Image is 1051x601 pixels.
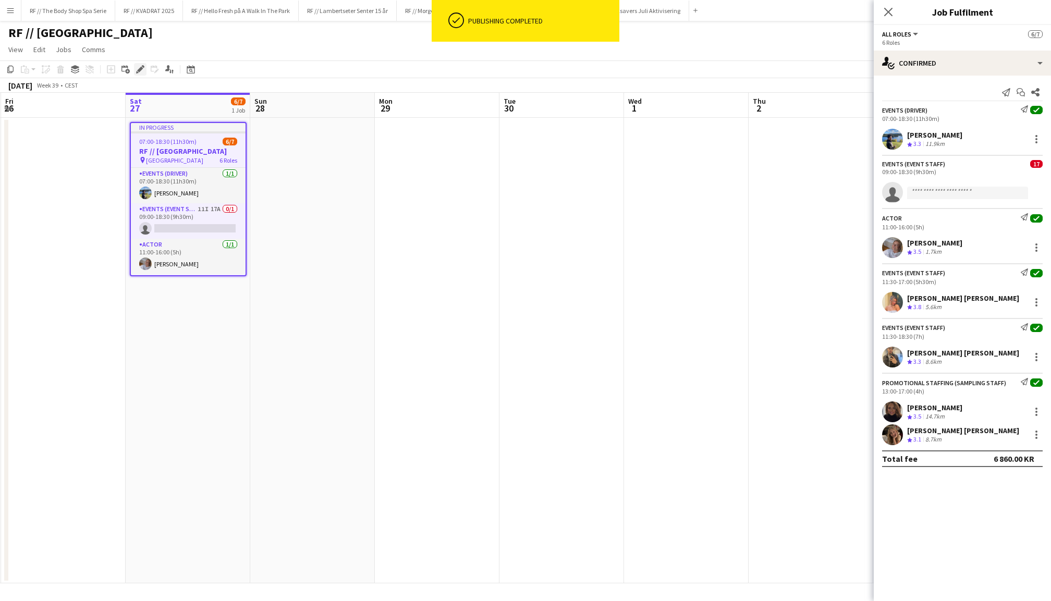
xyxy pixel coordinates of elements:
[882,333,1043,340] div: 11:30-18:30 (7h)
[254,96,267,106] span: Sun
[882,223,1043,231] div: 11:00-16:00 (5h)
[8,25,153,41] h1: RF // [GEOGRAPHIC_DATA]
[907,426,1019,435] div: [PERSON_NAME] [PERSON_NAME]
[504,96,516,106] span: Tue
[397,1,498,21] button: RF // Morgenbladet Morgenkaffe
[4,43,27,56] a: View
[907,238,962,248] div: [PERSON_NAME]
[231,106,245,114] div: 1 Job
[502,102,516,114] span: 30
[907,348,1019,358] div: [PERSON_NAME] [PERSON_NAME]
[1028,30,1043,38] span: 6/7
[4,102,14,114] span: 26
[299,1,397,21] button: RF // Lambertseter Senter 15 år
[130,96,142,106] span: Sat
[115,1,183,21] button: RF // KVADRAT 2025
[874,51,1051,76] div: Confirmed
[882,39,1043,46] div: 6 Roles
[8,80,32,91] div: [DATE]
[139,138,197,145] span: 07:00-18:30 (11h30m)
[52,43,76,56] a: Jobs
[130,122,247,276] app-job-card: In progress07:00-18:30 (11h30m)6/7RF // [GEOGRAPHIC_DATA] [GEOGRAPHIC_DATA]6 RolesEvents (Driver)...
[1030,160,1043,168] span: 17
[131,168,246,203] app-card-role: Events (Driver)1/107:00-18:30 (11h30m)[PERSON_NAME]
[219,156,237,164] span: 6 Roles
[751,102,766,114] span: 2
[882,278,1043,286] div: 11:30-17:00 (5h30m)
[78,43,109,56] a: Comms
[913,248,921,255] span: 3.5
[882,30,911,38] span: All roles
[882,324,945,332] div: Events (Event Staff)
[882,379,1006,387] div: Promotional Staffing (Sampling Staff)
[923,248,944,256] div: 1.7km
[56,45,71,54] span: Jobs
[82,45,105,54] span: Comms
[874,5,1051,19] h3: Job Fulfilment
[882,160,945,168] div: Events (Event Staff)
[131,146,246,156] h3: RF // [GEOGRAPHIC_DATA]
[131,203,246,239] app-card-role: Events (Event Staff)11I17A0/109:00-18:30 (9h30m)
[994,453,1034,464] div: 6 860.00 KR
[128,102,142,114] span: 27
[882,168,1043,176] div: 09:00-18:30 (9h30m)
[131,274,246,313] app-card-role: Events (Event Staff)1/1
[882,269,945,277] div: Events (Event Staff)
[923,412,947,421] div: 14.7km
[29,43,50,56] a: Edit
[379,96,393,106] span: Mon
[223,138,237,145] span: 6/7
[21,1,115,21] button: RF // The Body Shop Spa Serie
[377,102,393,114] span: 29
[33,45,45,54] span: Edit
[913,435,921,443] span: 3.1
[882,106,927,114] div: Events (Driver)
[913,358,921,365] span: 3.3
[923,358,944,366] div: 8.6km
[882,214,902,222] div: Actor
[907,130,962,140] div: [PERSON_NAME]
[586,1,689,21] button: RF // Specsavers Juli Aktivisering
[882,453,918,464] div: Total fee
[907,403,962,412] div: [PERSON_NAME]
[131,239,246,274] app-card-role: Actor1/111:00-16:00 (5h)[PERSON_NAME]
[183,1,299,21] button: RF // Hello Fresh på A Walk In The Park
[8,45,23,54] span: View
[907,293,1019,303] div: [PERSON_NAME] [PERSON_NAME]
[627,102,642,114] span: 1
[913,412,921,420] span: 3.5
[628,96,642,106] span: Wed
[131,123,246,131] div: In progress
[5,96,14,106] span: Fri
[231,97,246,105] span: 6/7
[913,140,921,148] span: 3.3
[923,435,944,444] div: 8.7km
[34,81,60,89] span: Week 39
[146,156,203,164] span: [GEOGRAPHIC_DATA]
[913,303,921,311] span: 3.8
[882,387,1043,395] div: 13:00-17:00 (4h)
[753,96,766,106] span: Thu
[923,140,947,149] div: 11.9km
[468,16,615,26] div: Publishing completed
[882,30,920,38] button: All roles
[253,102,267,114] span: 28
[65,81,78,89] div: CEST
[882,115,1043,122] div: 07:00-18:30 (11h30m)
[923,303,944,312] div: 5.6km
